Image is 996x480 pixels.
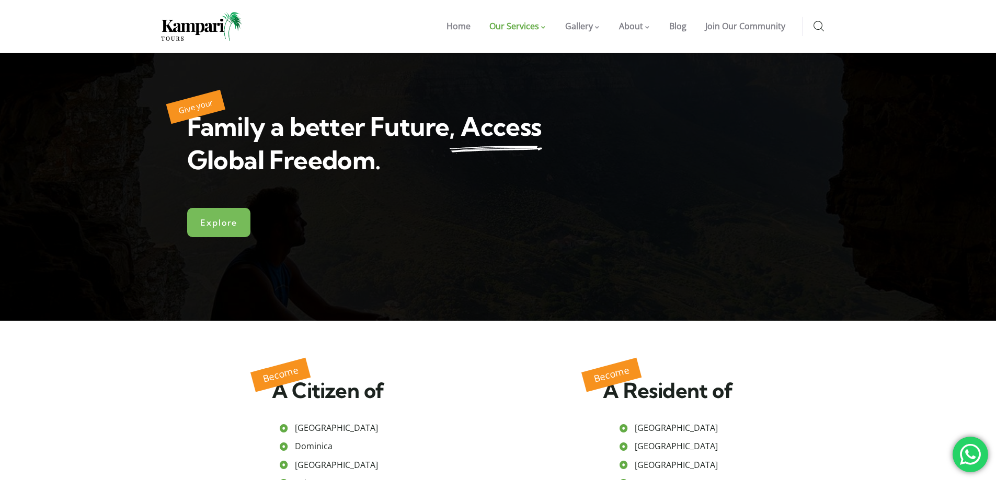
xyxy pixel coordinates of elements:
span: Gallery [565,20,593,32]
a: Dominica [279,437,493,455]
span: Become [261,364,299,385]
span: [GEOGRAPHIC_DATA] [632,437,718,455]
a: [GEOGRAPHIC_DATA] [619,419,833,437]
span: Become [592,364,631,385]
span: Join Our Community [705,20,785,32]
span: [GEOGRAPHIC_DATA] [292,456,378,474]
div: 'Chat [953,437,988,472]
a: [GEOGRAPHIC_DATA] [279,419,493,437]
a: [GEOGRAPHIC_DATA] [619,456,833,474]
span: Home [447,20,471,32]
a: [GEOGRAPHIC_DATA] [279,456,493,474]
span: Our Services [489,20,539,32]
span: Dominica [292,437,333,455]
span: About [619,20,643,32]
span: [GEOGRAPHIC_DATA] [292,419,378,437]
span: Family a better Future, Access Global Freedom. [187,111,542,175]
span: [GEOGRAPHIC_DATA] [632,456,718,474]
span: Give your [177,97,214,116]
span: A Resident of [603,378,733,403]
span: Blog [669,20,686,32]
a: [GEOGRAPHIC_DATA] [619,437,833,455]
span: [GEOGRAPHIC_DATA] [632,419,718,437]
span: A Citizen of [272,378,385,403]
img: Home [161,12,242,41]
a: Explore [187,208,250,237]
span: Explore [200,218,237,227]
